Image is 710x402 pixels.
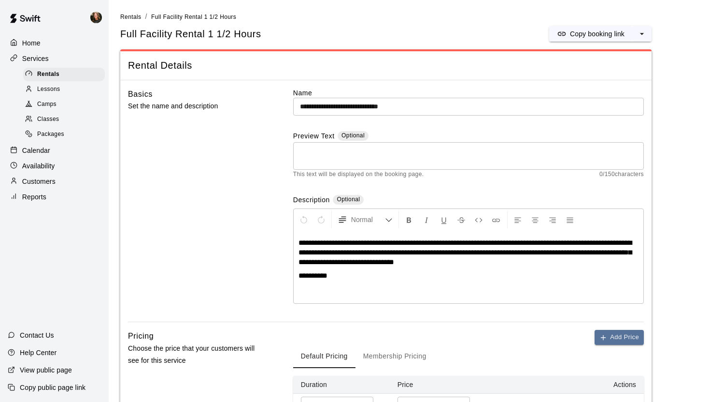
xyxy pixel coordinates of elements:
a: Classes [23,112,109,127]
button: Insert Link [488,211,504,228]
button: Format Italics [418,211,435,228]
button: select merge strategy [632,26,652,42]
a: Availability [8,159,101,173]
button: Undo [296,211,312,228]
h6: Pricing [128,330,154,342]
button: Left Align [510,211,526,228]
a: Home [8,36,101,50]
span: Lessons [37,85,60,94]
button: Add Price [595,330,644,345]
div: Rentals [23,68,105,81]
span: Full Facility Rental 1 1/2 Hours [151,14,236,20]
a: Customers [8,174,101,189]
a: Rentals [120,13,142,20]
label: Preview Text [293,131,335,142]
div: Classes [23,113,105,126]
button: Insert Code [470,211,487,228]
button: Copy booking link [549,26,632,42]
span: Optional [341,132,365,139]
a: Services [8,51,101,66]
th: Price [390,376,486,394]
label: Description [293,195,330,206]
span: Classes [37,115,59,124]
p: Services [22,54,49,63]
a: Reports [8,190,101,204]
th: Duration [293,376,390,394]
p: Help Center [20,348,57,357]
p: View public page [20,365,72,375]
button: Format Strikethrough [453,211,469,228]
a: Lessons [23,82,109,97]
p: Customers [22,177,56,186]
p: Home [22,38,41,48]
button: Default Pricing [293,345,355,368]
button: Format Bold [401,211,417,228]
p: Choose the price that your customers will see for this service [128,342,262,367]
div: Lessons [23,83,105,96]
a: Packages [23,127,109,142]
span: Rental Details [128,59,644,72]
span: Camps [37,100,57,109]
th: Actions [486,376,644,394]
h6: Basics [128,88,153,101]
img: AJ Seagle [90,12,102,23]
div: Camps [23,98,105,111]
p: Copy booking link [570,29,625,39]
button: Formatting Options [334,211,397,228]
div: Packages [23,128,105,141]
button: Justify Align [562,211,578,228]
span: Normal [351,215,385,224]
span: Rentals [120,14,142,20]
p: Set the name and description [128,100,262,112]
label: Name [293,88,644,98]
button: Redo [313,211,329,228]
p: Calendar [22,146,50,155]
span: Optional [337,196,360,203]
span: Rentals [37,70,59,79]
span: This text will be displayed on the booking page. [293,170,424,179]
div: split button [549,26,652,42]
p: Availability [22,161,55,171]
button: Format Underline [436,211,452,228]
a: Camps [23,97,109,112]
button: Membership Pricing [355,345,434,368]
a: Rentals [23,67,109,82]
span: Packages [37,130,64,139]
div: AJ Seagle [88,8,109,27]
span: 0 / 150 characters [599,170,644,179]
nav: breadcrumb [120,12,698,22]
button: Right Align [544,211,561,228]
p: Copy public page link [20,383,85,392]
a: Calendar [8,143,101,158]
li: / [145,12,147,22]
button: Center Align [527,211,543,228]
p: Contact Us [20,330,54,340]
p: Reports [22,192,46,202]
h5: Full Facility Rental 1 1/2 Hours [120,28,261,41]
